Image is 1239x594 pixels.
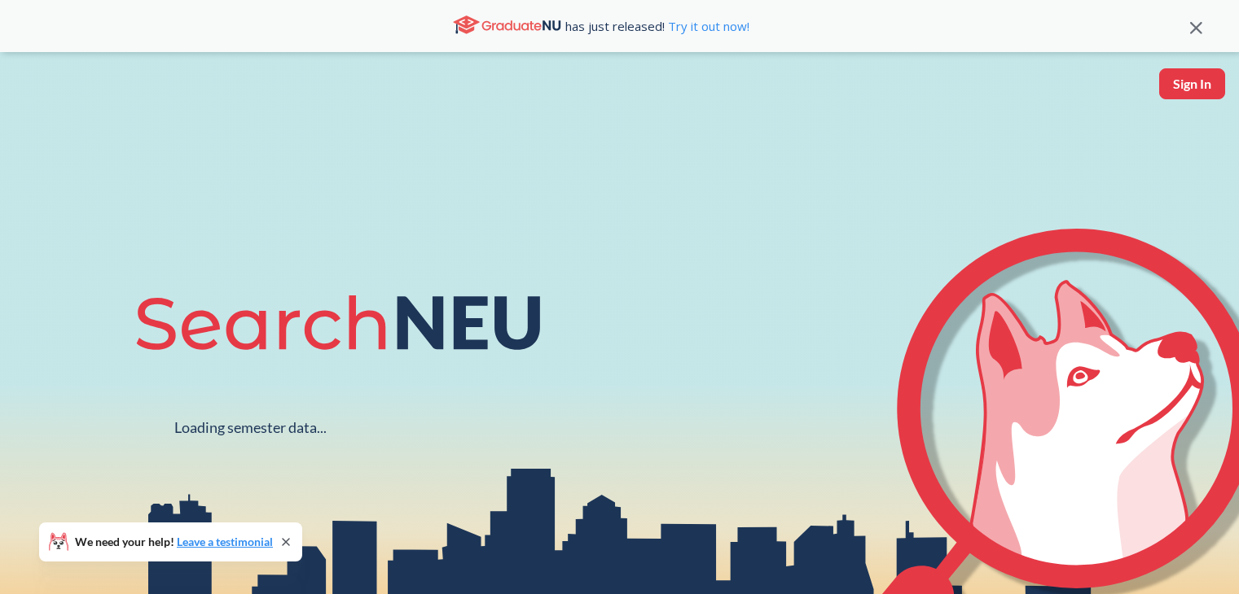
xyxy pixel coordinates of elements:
a: Try it out now! [665,18,749,34]
span: has just released! [565,17,749,35]
button: Sign In [1159,68,1225,99]
span: We need your help! [75,536,273,548]
a: sandbox logo [16,68,55,123]
a: Leave a testimonial [177,535,273,548]
div: Loading semester data... [174,418,327,437]
img: sandbox logo [16,68,55,118]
